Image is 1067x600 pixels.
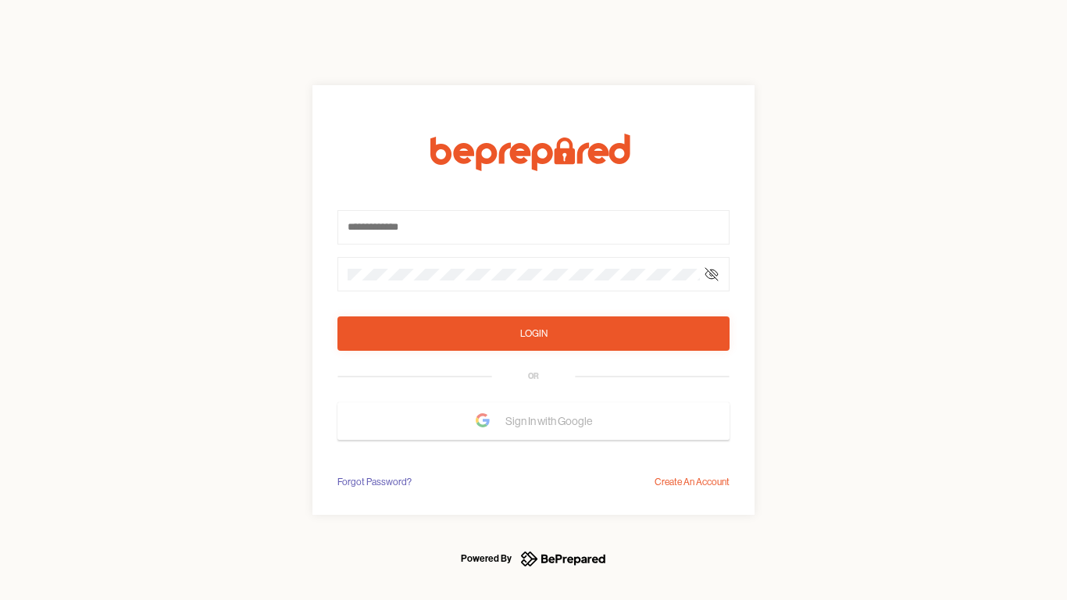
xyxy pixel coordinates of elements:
div: OR [528,370,539,383]
div: Login [520,326,548,341]
div: Create An Account [655,474,730,490]
button: Login [337,316,730,351]
div: Forgot Password? [337,474,412,490]
button: Sign In with Google [337,402,730,440]
span: Sign In with Google [505,407,600,435]
div: Powered By [461,549,512,568]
